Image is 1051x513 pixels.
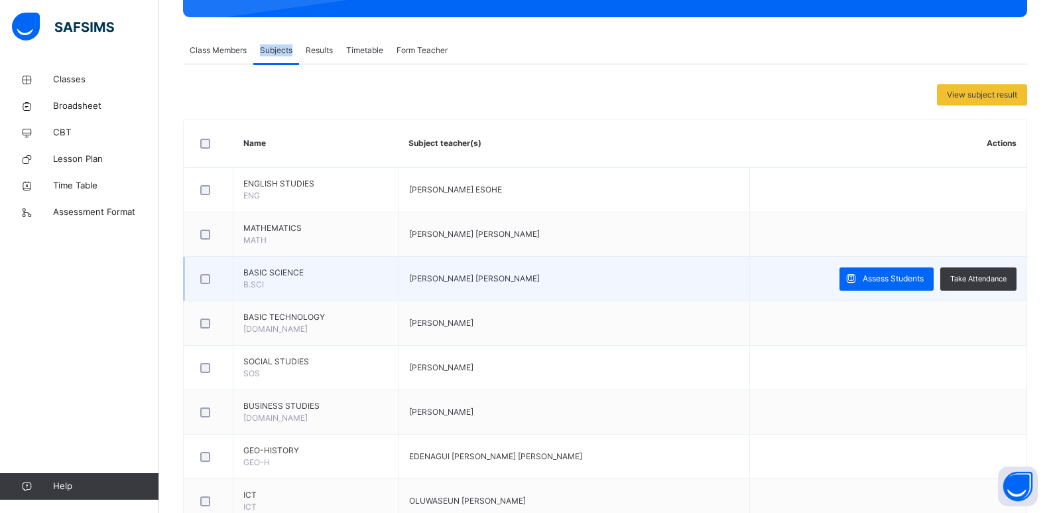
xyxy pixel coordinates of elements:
[409,273,540,283] span: [PERSON_NAME] [PERSON_NAME]
[947,89,1017,101] span: View subject result
[306,44,333,56] span: Results
[409,229,540,239] span: [PERSON_NAME] [PERSON_NAME]
[53,126,159,139] span: CBT
[243,324,308,334] span: [DOMAIN_NAME]
[243,178,389,190] span: ENGLISH STUDIES
[409,362,473,372] span: [PERSON_NAME]
[409,318,473,328] span: [PERSON_NAME]
[243,457,270,467] span: GEO-H
[243,190,260,200] span: ENG
[409,496,526,506] span: OLUWASEUN [PERSON_NAME]
[243,502,257,512] span: ICT
[53,480,158,493] span: Help
[750,119,1026,168] th: Actions
[950,273,1007,285] span: Take Attendance
[346,44,383,56] span: Timetable
[243,235,267,245] span: MATH
[243,445,389,457] span: GEO-HISTORY
[243,489,389,501] span: ICT
[243,311,389,323] span: BASIC TECHNOLOGY
[243,279,264,289] span: B.SCI
[53,179,159,192] span: Time Table
[12,13,114,40] img: safsims
[243,356,389,368] span: SOCIAL STUDIES
[190,44,247,56] span: Class Members
[233,119,399,168] th: Name
[53,73,159,86] span: Classes
[260,44,292,56] span: Subjects
[53,100,159,113] span: Broadsheet
[399,119,750,168] th: Subject teacher(s)
[397,44,448,56] span: Form Teacher
[998,467,1038,506] button: Open asap
[863,273,924,285] span: Assess Students
[243,413,308,423] span: [DOMAIN_NAME]
[243,222,389,234] span: MATHEMATICS
[243,267,389,279] span: BASIC SCIENCE
[243,400,389,412] span: BUSINESS STUDIES
[243,368,260,378] span: SOS
[53,153,159,166] span: Lesson Plan
[409,184,502,194] span: [PERSON_NAME] ESOHE
[409,407,473,417] span: [PERSON_NAME]
[53,206,159,219] span: Assessment Format
[409,451,582,461] span: EDENAGUI [PERSON_NAME] [PERSON_NAME]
